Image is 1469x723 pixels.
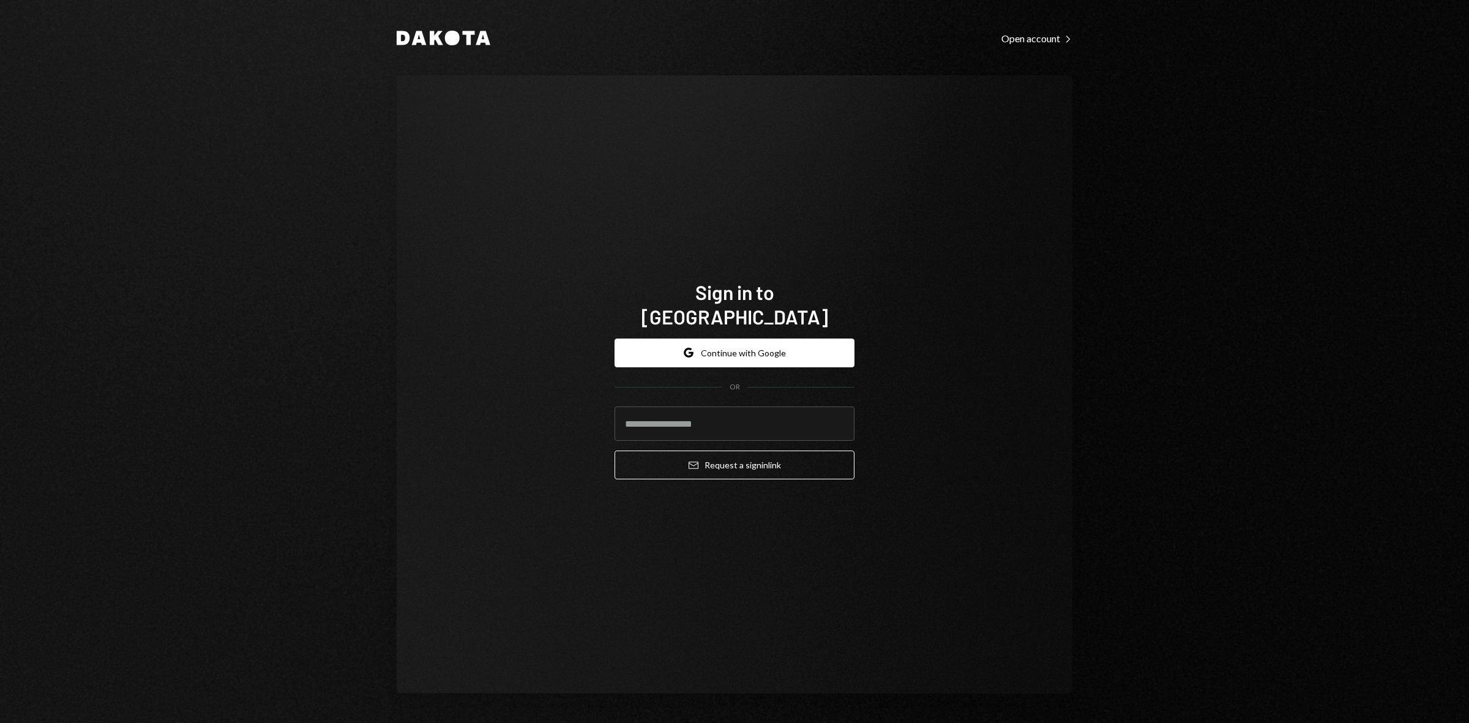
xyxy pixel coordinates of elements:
a: Open account [1001,31,1072,45]
h1: Sign in to [GEOGRAPHIC_DATA] [615,280,854,329]
div: OR [730,382,740,392]
button: Request a signinlink [615,451,854,479]
button: Continue with Google [615,339,854,367]
div: Open account [1001,32,1072,45]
